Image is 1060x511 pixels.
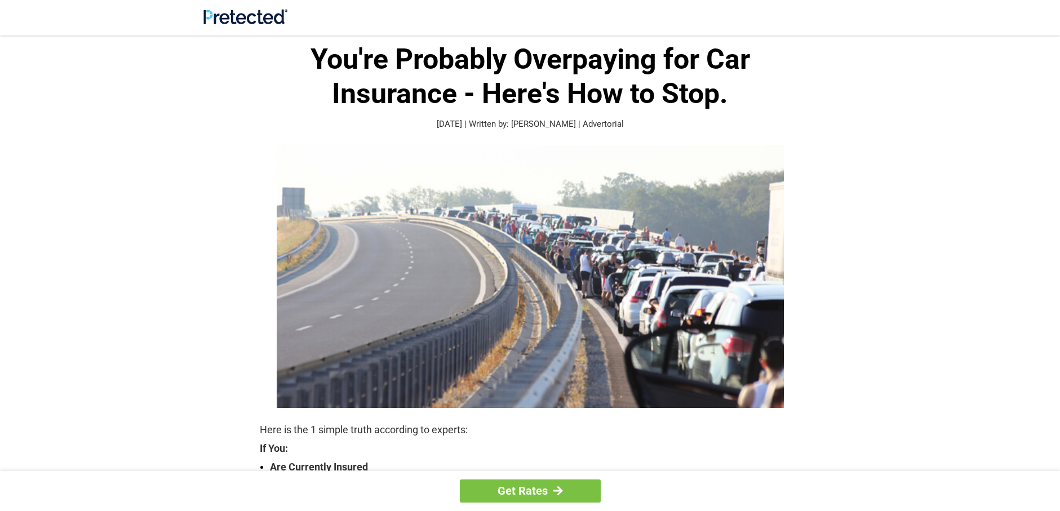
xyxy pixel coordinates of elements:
img: Site Logo [203,9,287,24]
p: Here is the 1 simple truth according to experts: [260,422,801,438]
a: Get Rates [460,479,601,503]
strong: If You: [260,443,801,454]
p: [DATE] | Written by: [PERSON_NAME] | Advertorial [260,118,801,131]
a: Site Logo [203,16,287,26]
strong: Are Currently Insured [270,459,801,475]
h1: You're Probably Overpaying for Car Insurance - Here's How to Stop. [260,42,801,111]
